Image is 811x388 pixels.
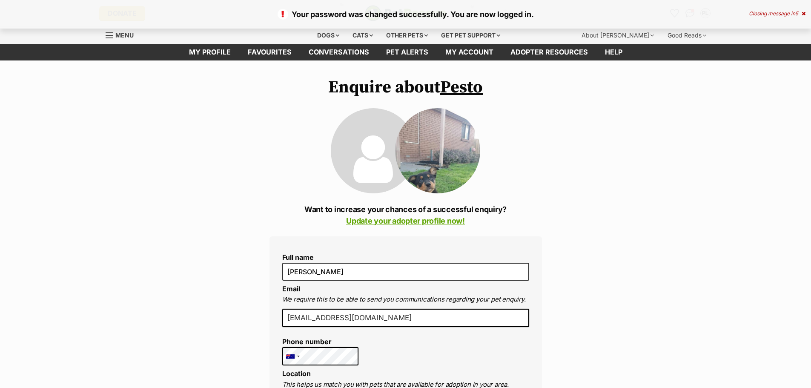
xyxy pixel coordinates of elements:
[269,204,542,227] p: Want to increase your chances of a successful enquiry?
[311,27,345,44] div: Dogs
[269,78,542,97] h1: Enquire about
[662,27,712,44] div: Good Reads
[347,27,379,44] div: Cats
[283,348,302,365] div: Australia: +61
[576,27,660,44] div: About [PERSON_NAME]
[282,295,529,305] p: We require this to be able to send you communications regarding your pet enquiry.
[282,338,359,345] label: Phone number
[106,27,140,42] a: Menu
[300,44,378,60] a: conversations
[282,253,529,261] label: Full name
[282,369,311,378] label: Location
[395,108,480,193] img: Pesto
[282,285,300,293] label: Email
[239,44,300,60] a: Favourites
[380,27,434,44] div: Other pets
[502,44,596,60] a: Adopter resources
[596,44,631,60] a: Help
[440,77,483,98] a: Pesto
[115,32,134,39] span: Menu
[181,44,239,60] a: My profile
[378,44,437,60] a: Pet alerts
[282,263,529,281] input: E.g. Jimmy Chew
[346,216,465,225] a: Update your adopter profile now!
[437,44,502,60] a: My account
[435,27,506,44] div: Get pet support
